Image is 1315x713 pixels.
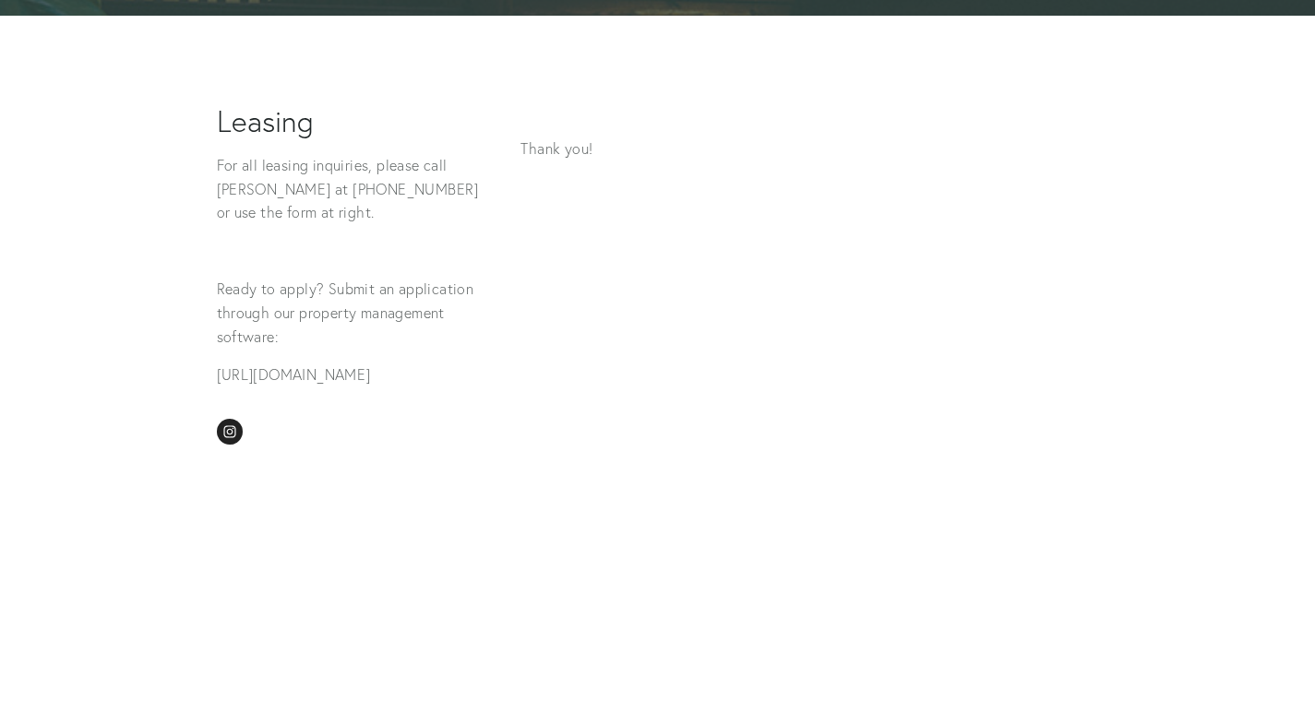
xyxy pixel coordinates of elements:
p: [URL][DOMAIN_NAME] [217,363,490,387]
a: Simmer & Simmer Properties [217,419,243,445]
p: Thank you! [520,137,1098,161]
h1: Leasing [217,104,490,139]
p: Ready to apply? Submit an application through our property management software: [217,278,490,349]
p: For all leasing inquiries, please call [PERSON_NAME] at [PHONE_NUMBER] or use the form at right. [217,154,490,225]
